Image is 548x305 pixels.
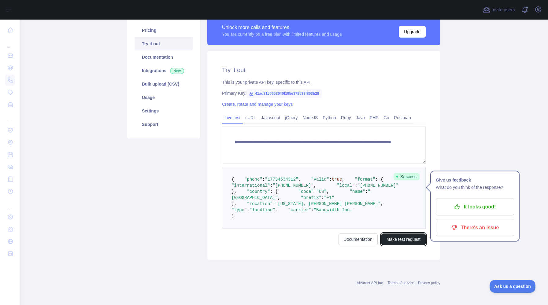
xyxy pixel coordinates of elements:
span: 41ad3150663040f195e378538f863b29 [246,89,322,98]
span: , [314,183,316,188]
a: Go [381,113,392,123]
span: : [247,208,249,212]
a: Java [354,113,368,123]
a: Postman [392,113,413,123]
span: : { [376,177,383,182]
a: Settings [135,104,193,118]
span: , [278,195,280,200]
span: : [314,189,316,194]
a: Documentation [135,50,193,64]
button: Upgrade [399,26,426,38]
p: What do you think of the response? [436,184,514,191]
span: "international" [231,183,270,188]
div: Unlock more calls and features [222,24,342,31]
a: Abstract API Inc. [357,281,384,285]
h2: Try it out [222,66,426,74]
span: "US" [316,189,327,194]
span: "name" [350,189,365,194]
span: "prefix" [301,195,321,200]
span: "carrier" [288,208,311,212]
span: "phone" [244,177,262,182]
span: "country" [247,189,270,194]
span: Invite users [491,6,515,13]
span: "format" [355,177,375,182]
span: "type" [231,208,247,212]
span: : [365,189,368,194]
a: Usage [135,91,193,104]
span: }, [231,201,237,206]
span: "[PHONE_NUMBER]" [357,183,398,188]
span: , [275,208,278,212]
span: "local" [337,183,355,188]
span: "[PHONE_NUMBER]" [272,183,313,188]
span: "valid" [311,177,329,182]
a: Create, rotate and manage your keys [222,102,293,107]
button: Invite users [482,5,516,15]
a: NodeJS [300,113,320,123]
a: Privacy policy [418,281,440,285]
div: ... [5,37,15,49]
span: : [270,183,272,188]
a: Integrations New [135,64,193,77]
a: PHP [367,113,381,123]
span: : [355,183,357,188]
a: Try it out [135,37,193,50]
span: : [262,177,265,182]
a: Bulk upload (CSV) [135,77,193,91]
a: Python [320,113,339,123]
span: , [298,177,301,182]
h1: Give us feedback [436,176,514,184]
span: { [231,177,234,182]
button: Make test request [381,233,426,245]
div: ... [5,111,15,123]
span: } [231,214,234,219]
a: cURL [243,113,258,123]
span: , [327,189,329,194]
span: "location" [247,201,272,206]
span: : [272,201,275,206]
span: true [332,177,342,182]
span: "landline" [250,208,275,212]
span: : [321,195,324,200]
a: Ruby [339,113,354,123]
span: , [380,201,383,206]
span: New [170,68,184,74]
div: Primary Key: [222,90,426,96]
iframe: Toggle Customer Support [490,280,536,293]
a: Javascript [258,113,283,123]
div: ... [5,198,15,210]
span: : [329,177,331,182]
span: : [311,208,313,212]
a: jQuery [283,113,300,123]
a: Support [135,118,193,131]
span: Success [394,173,420,180]
a: Documentation [339,233,378,245]
span: , [342,177,344,182]
span: "+1" [324,195,334,200]
span: }, [231,189,237,194]
a: Pricing [135,24,193,37]
span: "17734534312" [265,177,298,182]
a: Live test [222,113,243,123]
div: This is your private API key, specific to this API. [222,79,426,85]
div: You are currently on a free plan with limited features and usage [222,31,342,37]
span: "code" [298,189,313,194]
span: "Bandwidth Inc." [314,208,355,212]
span: : { [270,189,278,194]
span: "[US_STATE], [PERSON_NAME] [PERSON_NAME]" [275,201,380,206]
a: Terms of service [387,281,414,285]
